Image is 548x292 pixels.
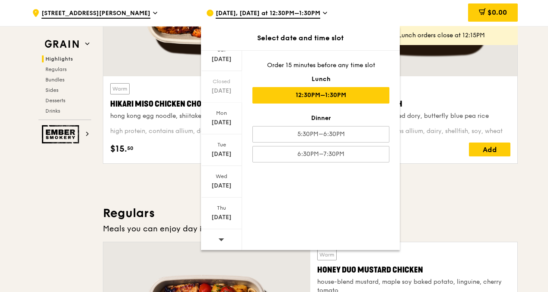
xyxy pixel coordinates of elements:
div: Select date and time slot [201,33,400,43]
div: Tue [202,141,241,148]
span: Sides [45,87,58,93]
div: [DATE] [202,150,241,159]
div: [DATE] [202,118,241,127]
div: hong kong egg noodle, shiitake mushroom, roasted carrot [110,112,299,120]
div: 5:30PM–6:30PM [252,126,389,143]
div: Order 15 minutes before any time slot [252,61,389,70]
div: Lunch orders close at 12:15PM [398,31,511,40]
span: Highlights [45,56,73,62]
div: Closed [202,78,241,85]
div: [DATE] [202,213,241,222]
div: high protein, contains allium, dairy, egg, soy, wheat [110,127,299,136]
div: [DATE] [202,182,241,190]
div: Lunch [252,75,389,84]
span: Bundles [45,77,64,83]
div: Hikari Miso Chicken Chow Mein [110,98,299,110]
div: 12:30PM–1:30PM [252,87,389,104]
span: $15. [110,143,127,156]
div: Dinner [252,114,389,123]
div: Wed [202,173,241,180]
div: Meals you can enjoy day in day out. [103,223,518,235]
div: Warm [317,249,337,260]
span: [DATE], [DATE] at 12:30PM–1:30PM [216,9,320,19]
span: 50 [127,145,134,152]
div: 6:30PM–7:30PM [252,146,389,162]
div: Thu [202,204,241,211]
span: $0.00 [487,8,507,16]
div: thai style green curry, seared dory, butterfly blue pea rice [321,112,510,120]
div: Thai Green Curry Fish [321,98,510,110]
h3: Regulars [103,205,518,221]
div: Add [469,143,510,156]
img: Ember Smokery web logo [42,125,82,143]
div: Honey Duo Mustard Chicken [317,264,510,276]
div: [DATE] [202,87,241,95]
img: Grain web logo [42,36,82,52]
span: [STREET_ADDRESS][PERSON_NAME] [41,9,150,19]
span: Desserts [45,97,65,104]
div: Warm [110,83,130,94]
div: Mon [202,110,241,117]
span: Drinks [45,108,60,114]
div: [DATE] [202,55,241,64]
span: Regulars [45,66,67,72]
div: pescatarian, spicy, contains allium, dairy, shellfish, soy, wheat [321,127,510,136]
